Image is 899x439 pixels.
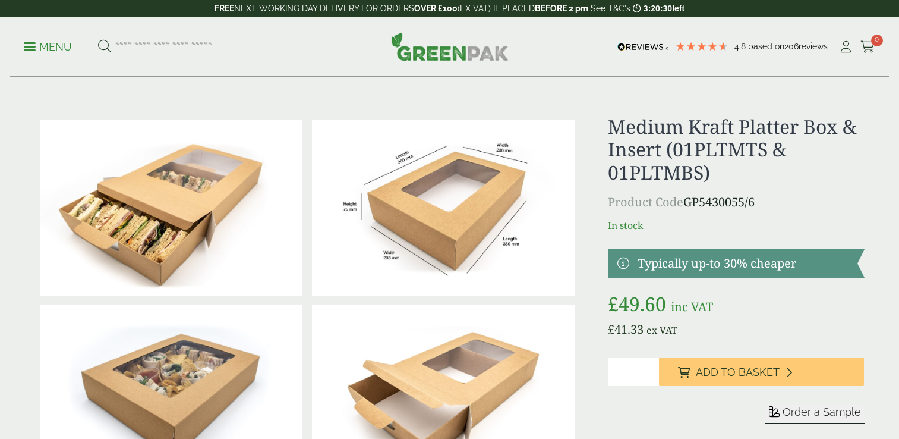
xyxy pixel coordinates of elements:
[783,406,861,418] span: Order a Sample
[608,193,864,211] p: GP5430055/6
[608,321,614,337] span: £
[617,43,669,51] img: REVIEWS.io
[659,358,864,386] button: Add to Basket
[675,41,728,52] div: 4.79 Stars
[391,32,509,61] img: GreenPak Supplies
[608,291,619,316] span: £
[215,4,234,13] strong: FREE
[672,4,684,13] span: left
[784,42,799,51] span: 206
[608,194,683,210] span: Product Code
[734,42,748,51] span: 4.8
[591,4,630,13] a: See T&C's
[608,321,644,337] bdi: 41.33
[40,120,302,296] img: IMG_4559
[24,40,72,54] p: Menu
[748,42,784,51] span: Based on
[671,299,713,315] span: inc VAT
[608,218,864,233] p: In stock
[414,4,458,13] strong: OVER £100
[312,120,575,296] img: Platter_med
[765,405,865,424] button: Order a Sample
[871,35,883,46] span: 0
[838,41,853,53] i: My Account
[646,324,677,337] span: ex VAT
[644,4,672,13] span: 3:20:30
[24,40,72,52] a: Menu
[608,291,666,316] bdi: 49.60
[535,4,588,13] strong: BEFORE 2 pm
[860,41,875,53] i: Cart
[608,115,864,184] h1: Medium Kraft Platter Box & Insert (01PLTMTS & 01PLTMBS)
[799,42,828,51] span: reviews
[860,38,875,56] a: 0
[696,366,780,379] span: Add to Basket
